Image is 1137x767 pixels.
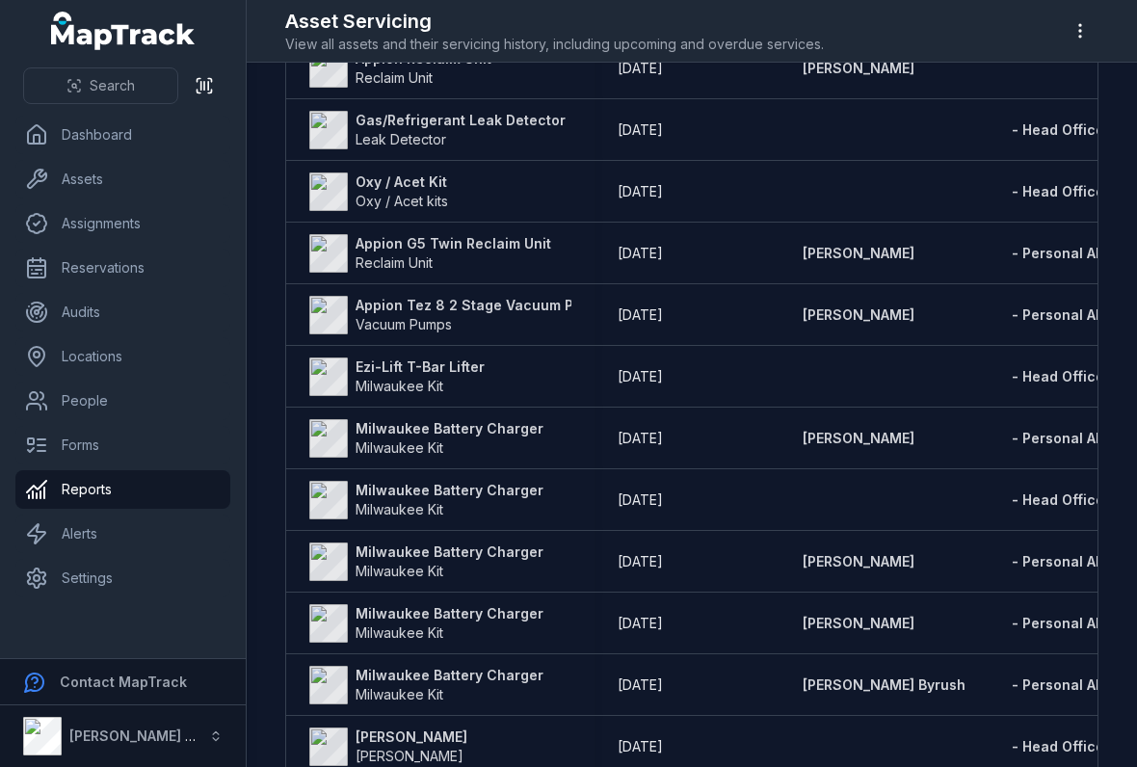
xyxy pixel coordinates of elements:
time: 22/8/2025, 12:00:00 am [618,59,663,78]
a: Milwaukee Battery ChargerMilwaukee Kit [309,604,543,643]
span: Milwaukee Kit [356,439,443,456]
span: Milwaukee Kit [356,378,443,394]
span: Search [90,76,135,95]
a: MapTrack [51,12,196,50]
a: Assets [15,160,230,198]
span: Milwaukee Kit [356,686,443,702]
strong: Appion G5 Twin Reclaim Unit [356,234,551,253]
time: 22/8/2025, 12:00:00 am [618,305,663,325]
a: [PERSON_NAME] [803,552,914,571]
a: Milwaukee Battery ChargerMilwaukee Kit [309,419,543,458]
span: Reclaim Unit [356,69,433,86]
strong: Oxy / Acet Kit [356,172,448,192]
time: 1/3/2025, 12:00:00 am [618,429,663,448]
span: [DATE] [618,60,663,76]
time: 5/7/2025, 12:00:00 am [618,182,663,201]
a: [PERSON_NAME][PERSON_NAME] [309,727,467,766]
time: 1/6/2025, 12:00:00 am [618,490,663,510]
a: Audits [15,293,230,331]
time: 1/6/2025, 12:00:00 am [618,552,663,571]
strong: Milwaukee Battery Charger [356,666,543,685]
span: [DATE] [618,245,663,261]
span: [DATE] [618,306,663,323]
span: Milwaukee Kit [356,501,443,517]
a: People [15,382,230,420]
a: Assignments [15,204,230,243]
span: [DATE] [618,615,663,631]
span: View all assets and their servicing history, including upcoming and overdue services. [285,35,824,54]
span: Oxy / Acet kits [356,193,448,209]
strong: Ezi-Lift T-Bar Lifter [356,357,485,377]
a: [PERSON_NAME] Byrush [803,675,965,695]
a: [PERSON_NAME] [803,429,914,448]
a: [PERSON_NAME] [803,59,914,78]
a: Gas/Refrigerant Leak DetectorLeak Detector [309,111,566,149]
a: Oxy / Acet KitOxy / Acet kits [309,172,448,211]
a: Settings [15,559,230,597]
a: Appion Reclaim UnitReclaim Unit [309,49,491,88]
time: 3/6/2025, 12:00:00 am [618,737,663,756]
strong: Appion Tez 8 2 Stage Vacuum Pump [356,296,602,315]
span: [DATE] [618,491,663,508]
span: [PERSON_NAME] [356,748,463,764]
a: Appion Tez 8 2 Stage Vacuum PumpVacuum Pumps [309,296,602,334]
time: 25/6/2025, 12:00:00 am [618,367,663,386]
time: 22/8/2025, 12:00:00 am [618,244,663,263]
h2: Asset Servicing [285,8,824,35]
a: Ezi-Lift T-Bar LifterMilwaukee Kit [309,357,485,396]
span: Vacuum Pumps [356,316,452,332]
span: Leak Detector [356,131,446,147]
span: Reclaim Unit [356,254,433,271]
strong: Contact MapTrack [60,674,187,690]
span: [DATE] [618,121,663,138]
span: [DATE] [618,676,663,693]
a: [PERSON_NAME] [803,614,914,633]
a: Milwaukee Battery ChargerMilwaukee Kit [309,666,543,704]
a: Milwaukee Battery ChargerMilwaukee Kit [309,542,543,581]
a: Dashboard [15,116,230,154]
time: 1/6/2025, 12:00:00 am [618,675,663,695]
a: [PERSON_NAME] [803,305,914,325]
a: Reservations [15,249,230,287]
a: Alerts [15,515,230,553]
span: [DATE] [618,738,663,754]
a: Reports [15,470,230,509]
time: 1/6/2025, 12:00:00 am [618,614,663,633]
a: Locations [15,337,230,376]
strong: Gas/Refrigerant Leak Detector [356,111,566,130]
strong: Milwaukee Battery Charger [356,542,543,562]
button: Search [23,67,178,104]
strong: Milwaukee Battery Charger [356,481,543,500]
span: Milwaukee Kit [356,563,443,579]
span: [DATE] [618,183,663,199]
span: [DATE] [618,368,663,384]
a: Forms [15,426,230,464]
strong: Milwaukee Battery Charger [356,419,543,438]
strong: [PERSON_NAME] Air [69,727,203,744]
a: Milwaukee Battery ChargerMilwaukee Kit [309,481,543,519]
strong: Milwaukee Battery Charger [356,604,543,623]
span: [DATE] [618,553,663,569]
time: 2/8/2024, 12:00:00 am [618,120,663,140]
a: [PERSON_NAME] [803,244,914,263]
span: Milwaukee Kit [356,624,443,641]
span: [DATE] [618,430,663,446]
a: Appion G5 Twin Reclaim UnitReclaim Unit [309,234,551,273]
strong: [PERSON_NAME] [356,727,467,747]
